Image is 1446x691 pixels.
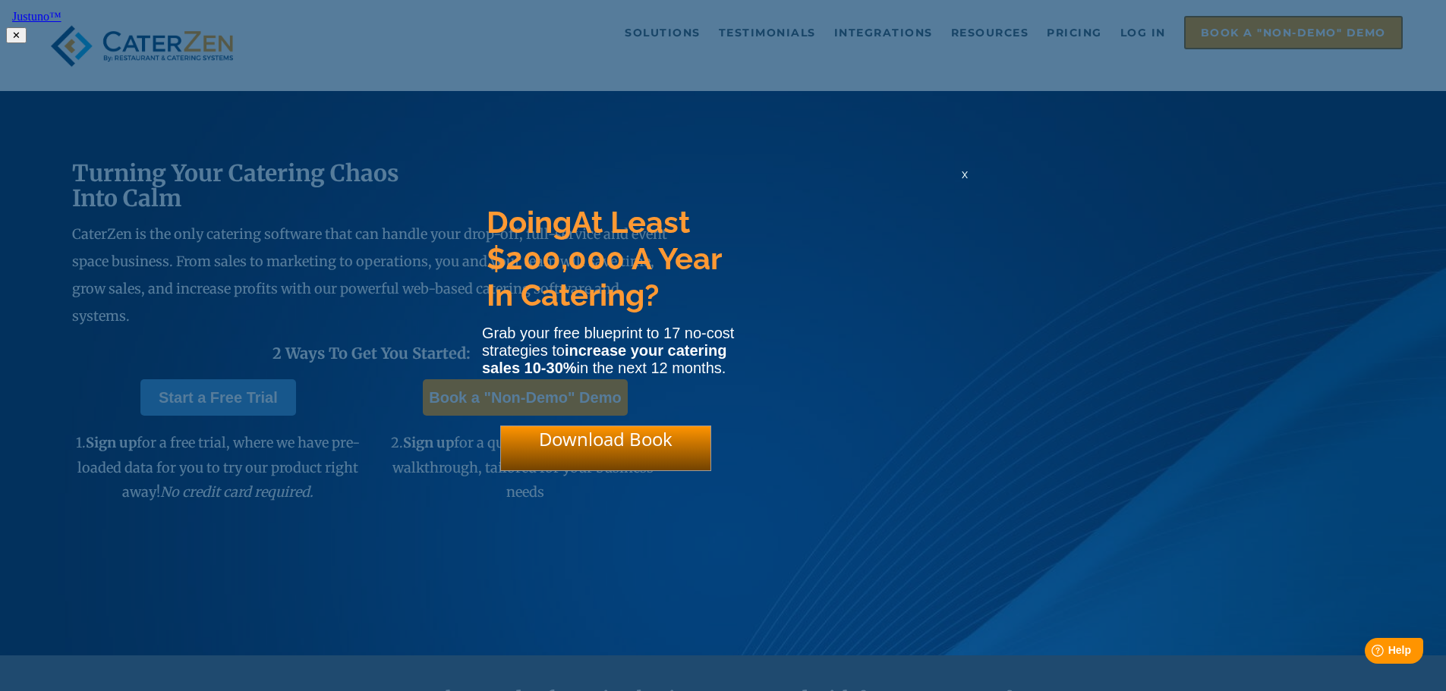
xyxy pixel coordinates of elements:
[1311,632,1429,674] iframe: Help widget launcher
[539,426,673,451] span: Download Book
[6,27,27,43] button: ✕
[482,342,726,376] strong: increase your catering sales 10-30%
[482,325,734,376] span: Grab your free blueprint to 17 no-cost strategies to in the next 12 months.
[953,167,977,197] div: x
[962,167,968,181] span: x
[487,204,572,240] span: Doing
[487,204,721,313] span: At Least $200,000 A Year In Catering?
[500,426,711,471] div: Download Book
